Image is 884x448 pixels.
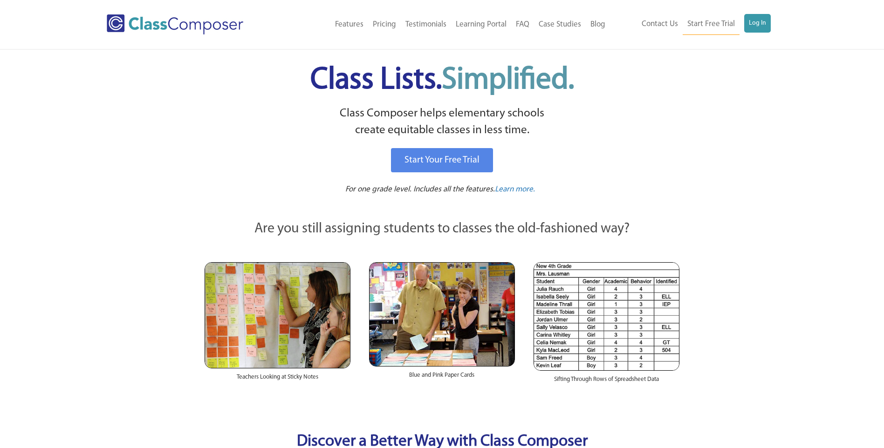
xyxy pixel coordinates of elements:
a: Pricing [368,14,401,35]
img: Class Composer [107,14,243,34]
span: Simplified. [442,65,574,95]
span: For one grade level. Includes all the features. [345,185,495,193]
span: Class Lists. [310,65,574,95]
a: Start Your Free Trial [391,148,493,172]
nav: Header Menu [281,14,610,35]
img: Blue and Pink Paper Cards [369,262,515,366]
div: Teachers Looking at Sticky Notes [205,368,350,391]
div: Blue and Pink Paper Cards [369,367,515,389]
span: Start Your Free Trial [404,156,480,165]
img: Teachers Looking at Sticky Notes [205,262,350,368]
a: Learn more. [495,184,535,196]
img: Spreadsheets [534,262,679,371]
a: Contact Us [637,14,683,34]
a: Case Studies [534,14,586,35]
p: Class Composer helps elementary schools create equitable classes in less time. [203,105,681,139]
a: Blog [586,14,610,35]
p: Are you still assigning students to classes the old-fashioned way? [205,219,680,239]
a: Features [330,14,368,35]
a: Learning Portal [451,14,511,35]
a: FAQ [511,14,534,35]
div: Sifting Through Rows of Spreadsheet Data [534,371,679,393]
a: Start Free Trial [683,14,740,35]
a: Log In [744,14,771,33]
span: Learn more. [495,185,535,193]
a: Testimonials [401,14,451,35]
nav: Header Menu [610,14,771,35]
